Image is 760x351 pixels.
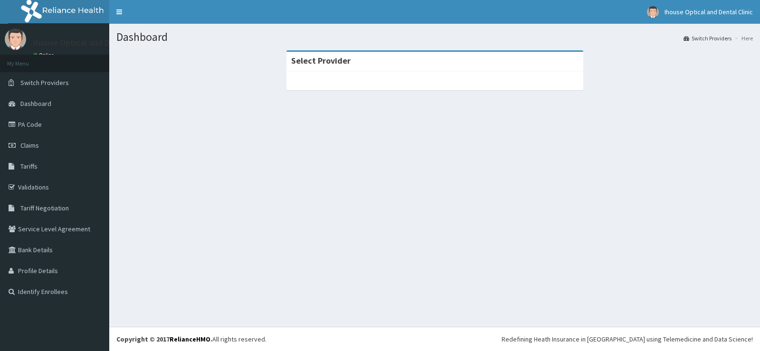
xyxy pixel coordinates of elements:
[116,31,753,43] h1: Dashboard
[5,28,26,50] img: User Image
[291,55,351,66] strong: Select Provider
[502,334,753,344] div: Redefining Heath Insurance in [GEOGRAPHIC_DATA] using Telemedicine and Data Science!
[665,8,753,16] span: Ihouse Optical and Dental Clinic
[33,38,152,47] p: Ihouse Optical and Dental Clinic
[684,34,731,42] a: Switch Providers
[20,78,69,87] span: Switch Providers
[20,162,38,171] span: Tariffs
[647,6,659,18] img: User Image
[33,52,56,58] a: Online
[732,34,753,42] li: Here
[20,204,69,212] span: Tariff Negotiation
[170,335,210,343] a: RelianceHMO
[116,335,212,343] strong: Copyright © 2017 .
[20,99,51,108] span: Dashboard
[109,327,760,351] footer: All rights reserved.
[20,141,39,150] span: Claims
